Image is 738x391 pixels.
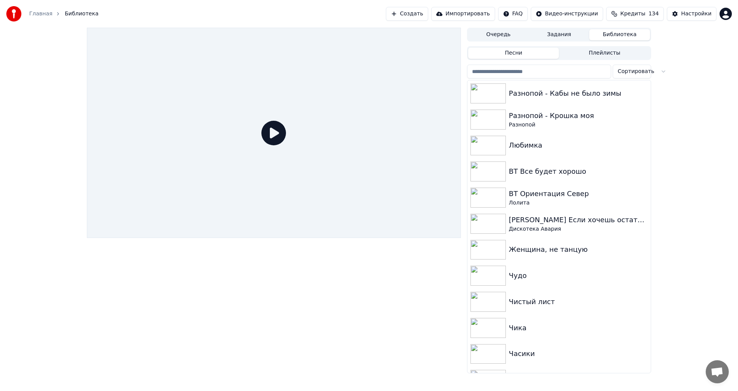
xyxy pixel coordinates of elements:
[667,7,716,21] button: Настройки
[6,6,22,22] img: youka
[706,360,729,383] div: Открытый чат
[509,188,648,199] div: ВТ Ориентация Север
[531,7,603,21] button: Видео-инструкции
[509,121,648,129] div: Разнопой
[648,10,659,18] span: 134
[65,10,98,18] span: Библиотека
[509,323,648,333] div: Чика
[468,48,559,59] button: Песни
[559,48,650,59] button: Плейлисты
[509,296,648,307] div: Чистый лист
[618,68,654,75] span: Сортировать
[509,244,648,255] div: Женщина, не танцую
[606,7,664,21] button: Кредиты134
[509,166,648,177] div: ВТ Все будет хорошо
[509,88,648,99] div: Разнопой - Кабы не было зимы
[620,10,645,18] span: Кредиты
[509,348,648,359] div: Часики
[509,215,648,225] div: [PERSON_NAME] Если хочешь остаться
[681,10,711,18] div: Настройки
[29,10,52,18] a: Главная
[498,7,528,21] button: FAQ
[509,199,648,207] div: Лолита
[431,7,495,21] button: Импортировать
[509,225,648,233] div: Дискотека Авария
[386,7,428,21] button: Создать
[468,29,529,40] button: Очередь
[509,140,648,151] div: Любимка
[529,29,590,40] button: Задания
[509,270,648,281] div: Чудо
[509,110,648,121] div: Разнопой - Крошка моя
[589,29,650,40] button: Библиотека
[29,10,98,18] nav: breadcrumb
